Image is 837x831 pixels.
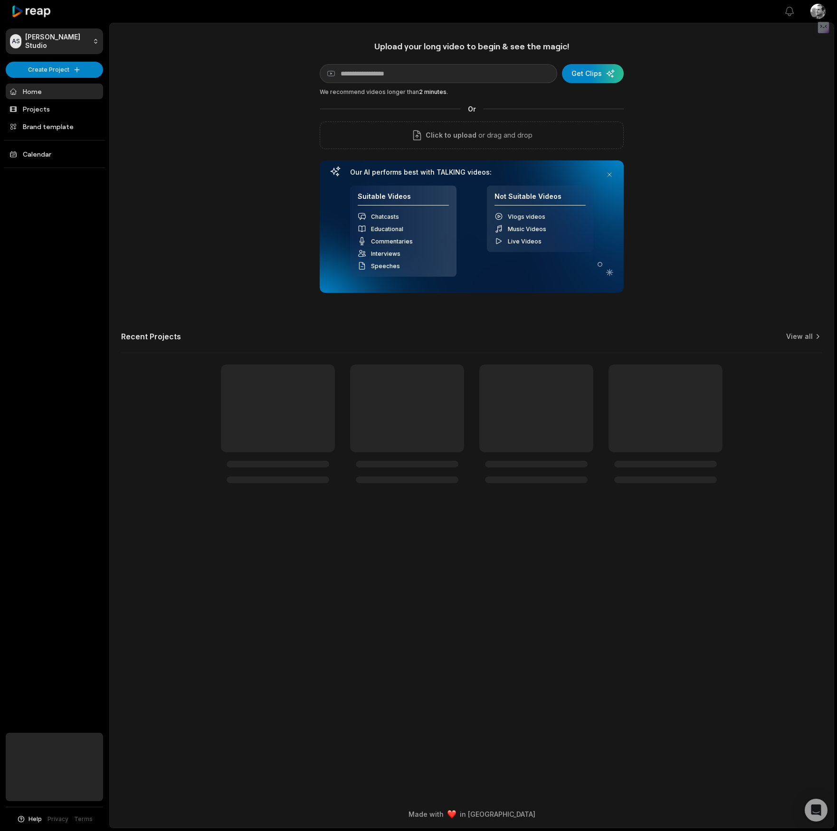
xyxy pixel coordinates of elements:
[495,192,586,206] h4: Not Suitable Videos
[508,213,545,220] span: Vlogs videos
[371,225,403,233] span: Educational
[447,810,456,819] img: heart emoji
[6,84,103,99] a: Home
[10,34,21,48] div: AS
[786,332,813,341] a: View all
[6,119,103,134] a: Brand template
[426,130,476,141] span: Click to upload
[371,238,413,245] span: Commentaries
[320,88,624,96] div: We recommend videos longer than .
[358,192,449,206] h4: Suitable Videos
[6,62,103,78] button: Create Project
[562,64,624,83] button: Get Clips
[371,250,400,257] span: Interviews
[29,815,42,823] span: Help
[371,262,400,270] span: Speeches
[25,33,89,50] p: [PERSON_NAME] Studio
[350,168,593,177] h3: Our AI performs best with TALKING videos:
[805,799,827,822] div: Open Intercom Messenger
[508,238,542,245] span: Live Videos
[476,130,533,141] p: or drag and drop
[508,225,546,233] span: Music Videos
[419,88,447,95] span: 2 minutes
[48,815,68,823] a: Privacy
[460,104,484,114] span: Or
[371,213,399,220] span: Chatcasts
[17,815,42,823] button: Help
[118,809,825,819] div: Made with in [GEOGRAPHIC_DATA]
[121,332,181,341] h2: Recent Projects
[74,815,93,823] a: Terms
[6,146,103,162] a: Calendar
[320,41,624,52] h1: Upload your long video to begin & see the magic!
[6,101,103,117] a: Projects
